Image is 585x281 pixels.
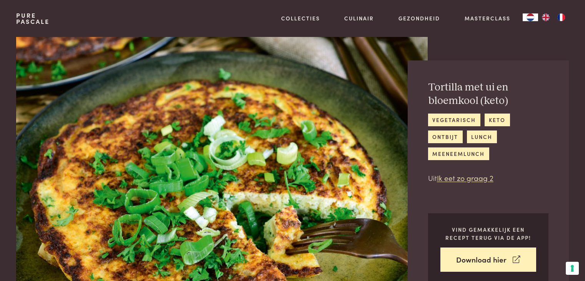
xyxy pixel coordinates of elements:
[523,13,538,21] a: NL
[538,13,569,21] ul: Language list
[485,114,510,126] a: keto
[440,248,536,272] a: Download hier
[428,130,463,143] a: ontbijt
[398,14,440,22] a: Gezondheid
[553,13,569,21] a: FR
[281,14,320,22] a: Collecties
[538,13,553,21] a: EN
[428,81,548,107] h2: Tortilla met ui en bloemkool (keto)
[523,13,538,21] div: Language
[344,14,374,22] a: Culinair
[440,226,536,241] p: Vind gemakkelijk een recept terug via de app!
[428,114,480,126] a: vegetarisch
[428,172,548,184] p: Uit
[566,262,579,275] button: Uw voorkeuren voor toestemming voor trackingtechnologieën
[467,130,497,143] a: lunch
[437,172,493,183] a: Ik eet zo graag 2
[16,12,50,25] a: PurePascale
[465,14,510,22] a: Masterclass
[523,13,569,21] aside: Language selected: Nederlands
[428,147,489,160] a: meeneemlunch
